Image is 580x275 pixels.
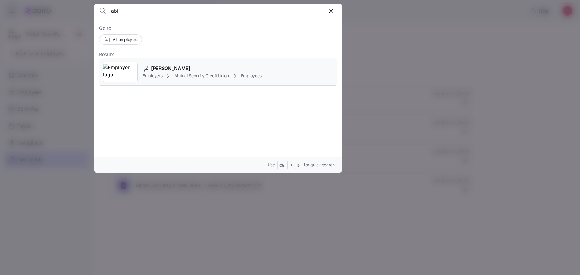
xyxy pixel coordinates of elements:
[151,65,190,72] span: [PERSON_NAME]
[174,73,229,79] span: Mutual Security Credit Union
[143,73,162,79] span: Employers
[304,162,335,168] span: for quick search
[103,64,137,81] img: Employer logo
[297,163,300,168] span: B
[279,163,285,168] span: Ctrl
[99,51,114,58] span: Results
[113,37,138,43] span: All employers
[99,24,337,32] span: Go to
[290,162,293,168] span: +
[268,162,275,168] span: Use
[99,34,142,45] button: All employers
[241,73,262,79] span: Employees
